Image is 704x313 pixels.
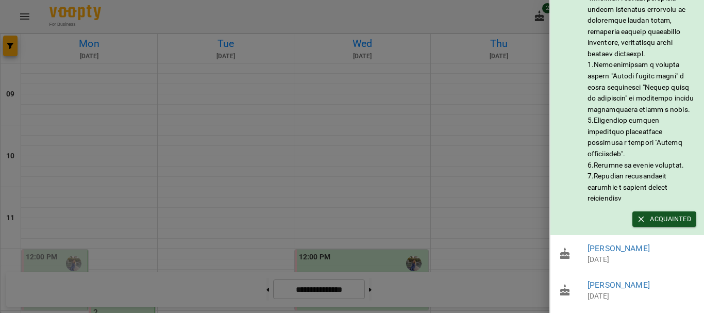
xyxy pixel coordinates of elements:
span: Acquainted [638,213,691,225]
p: [DATE] [588,291,696,302]
p: [DATE] [588,255,696,265]
a: [PERSON_NAME] [588,243,650,253]
a: [PERSON_NAME] [588,280,650,290]
button: Acquainted [632,211,696,227]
